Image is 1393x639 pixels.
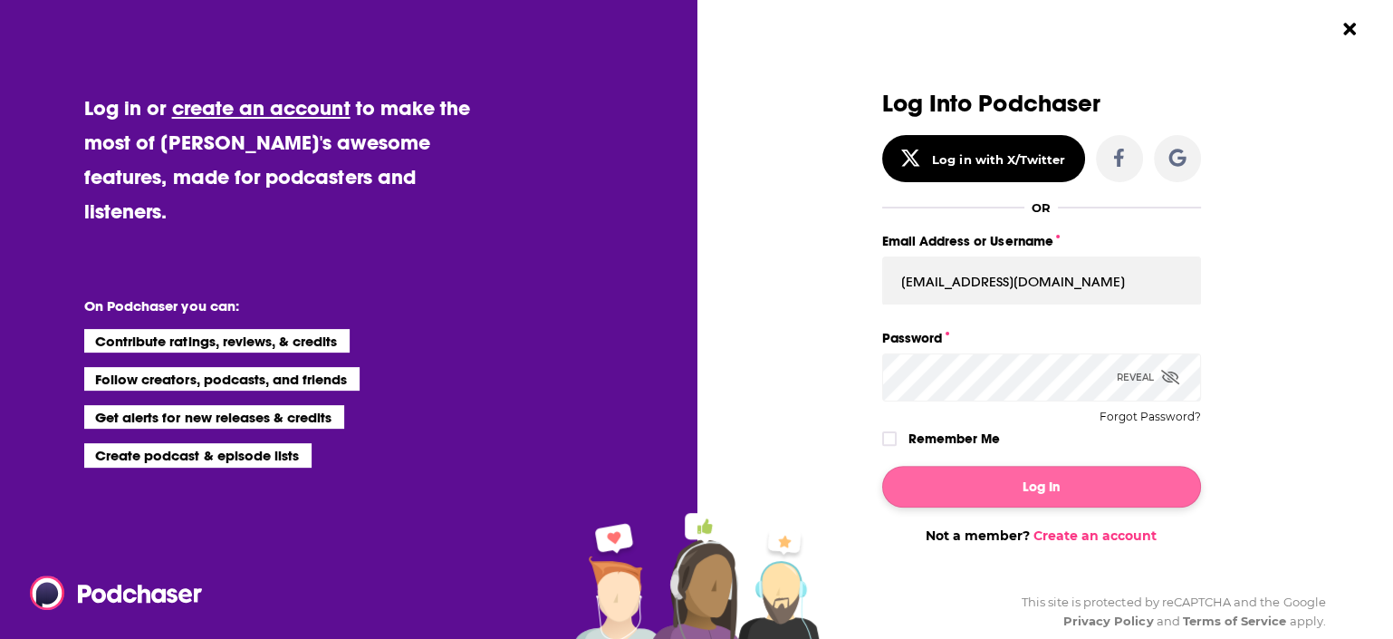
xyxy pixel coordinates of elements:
[84,443,312,467] li: Create podcast & episode lists
[908,427,999,450] label: Remember Me
[172,95,351,121] a: create an account
[84,367,360,391] li: Follow creators, podcasts, and friends
[1117,353,1179,402] div: Reveal
[882,91,1201,117] h3: Log Into Podchaser
[1007,593,1326,631] div: This site is protected by reCAPTCHA and the Google and apply.
[932,152,1065,167] div: Log in with X/Twitter
[1332,12,1367,46] button: Close Button
[882,528,1201,544] div: Not a member?
[1183,614,1287,628] a: Terms of Service
[30,576,204,610] img: Podchaser - Follow, Share and Rate Podcasts
[30,576,189,610] a: Podchaser - Follow, Share and Rate Podcasts
[84,405,344,429] li: Get alerts for new releases & credits
[1033,528,1157,544] a: Create an account
[1032,200,1051,215] div: OR
[882,135,1085,182] button: Log in with X/Twitter
[84,329,351,353] li: Contribute ratings, reviews, & credits
[882,257,1201,305] input: Email Address or Username
[1100,411,1201,423] button: Forgot Password?
[882,326,1201,350] label: Password
[882,466,1201,508] button: Log In
[882,229,1201,253] label: Email Address or Username
[84,297,447,315] li: On Podchaser you can:
[1063,614,1154,628] a: Privacy Policy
